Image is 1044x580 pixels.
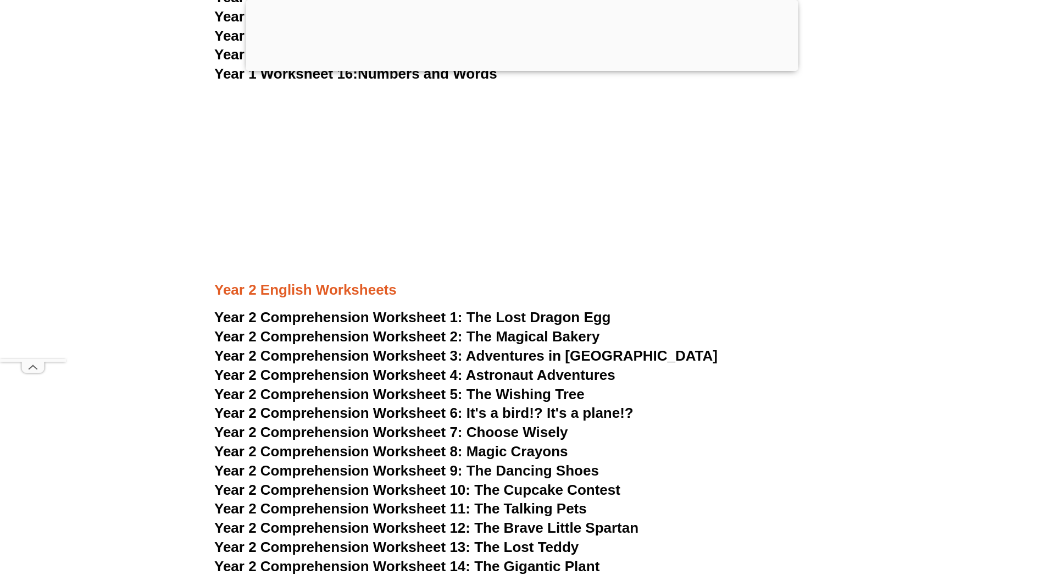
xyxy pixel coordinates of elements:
span: Year 2 Comprehension Worksheet 3: [214,347,463,364]
a: Year 2 Comprehension Worksheet 2: The Magical Bakery [214,328,599,345]
span: Year 2 Comprehension Worksheet 1: [214,309,463,325]
a: Year 2 Comprehension Worksheet 12: The Brave Little Spartan [214,520,638,536]
span: The Lost Dragon Egg [467,309,611,325]
span: Adventures in [GEOGRAPHIC_DATA] [466,347,718,364]
a: Year 2 Comprehension Worksheet 8: Magic Crayons [214,443,568,460]
a: Year 2 Comprehension Worksheet 14: The Gigantic Plant [214,558,599,575]
span: Year 1 Worksheet 16: [214,65,358,82]
span: Choose Wisely [467,424,568,440]
a: Year 1 Worksheet 14:Simple Prepositions [214,27,495,44]
a: Year 2 Comprehension Worksheet 7: Choose Wisely [214,424,568,440]
span: Year 2 Comprehension Worksheet 4: [214,367,463,383]
a: Year 1 Worksheet 15:Singular and Plural Nouns [214,46,536,63]
a: Year 2 Comprehension Worksheet 5: The Wishing Tree [214,386,585,402]
h3: Year 2 English Worksheets [214,244,830,299]
a: Year 2 Comprehension Worksheet 3: Adventures in [GEOGRAPHIC_DATA] [214,347,718,364]
iframe: Chat Widget [861,456,1044,580]
span: Astronaut Adventures [466,367,615,383]
iframe: Advertisement [214,84,830,243]
span: Year 2 Comprehension Worksheet 2: [214,328,463,345]
span: Year 1 Worksheet 15: [214,46,358,63]
a: Year 2 Comprehension Worksheet 11: The Talking Pets [214,500,587,517]
span: The Magical Bakery [467,328,600,345]
a: Year 1 Worksheet 13:Identifying Nouns and Verbs [214,8,551,25]
span: Year 2 Comprehension Worksheet 7: [214,424,463,440]
a: Year 2 Comprehension Worksheet 9: The Dancing Shoes [214,462,599,479]
span: Year 1 Worksheet 13: [214,8,358,25]
span: Year 2 Comprehension Worksheet 5: [214,386,463,402]
a: Year 1 Worksheet 16:Numbers and Words [214,65,497,82]
a: Year 2 Comprehension Worksheet 6: It's a bird!? It's a plane!? [214,405,634,421]
span: The Wishing Tree [467,386,585,402]
a: Year 2 Comprehension Worksheet 1: The Lost Dragon Egg [214,309,610,325]
span: Year 1 Worksheet 14: [214,27,358,44]
a: Year 2 Comprehension Worksheet 4: Astronaut Adventures [214,367,615,383]
a: Year 2 Comprehension Worksheet 10: The Cupcake Contest [214,482,620,498]
a: Year 2 Comprehension Worksheet 13: The Lost Teddy [214,539,579,555]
